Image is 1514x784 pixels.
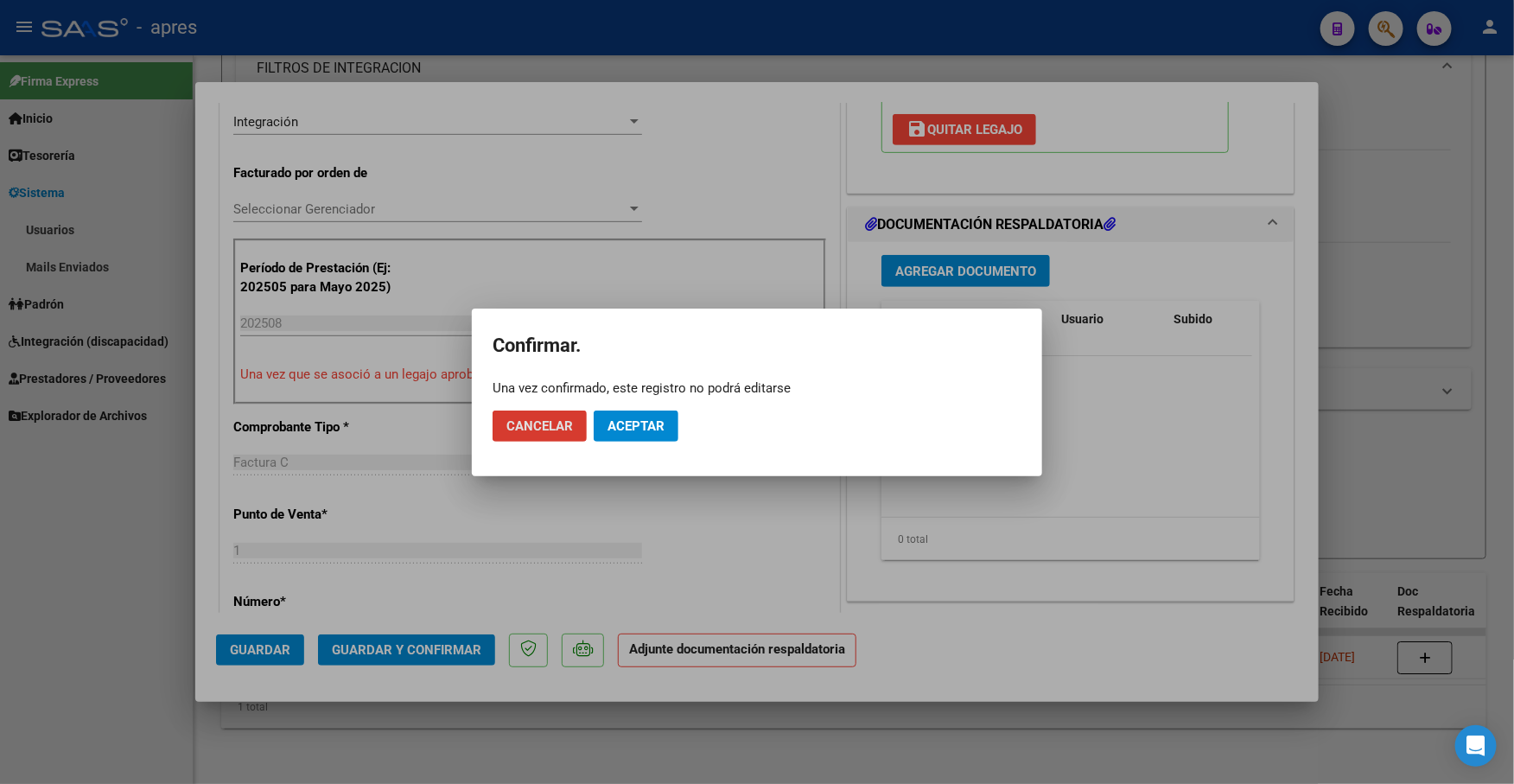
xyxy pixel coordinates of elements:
span: Cancelar [506,418,573,434]
div: Una vez confirmado, este registro no podrá editarse [493,379,1021,397]
button: Cancelar [493,411,587,442]
span: Aceptar [608,418,665,434]
button: Aceptar [594,411,678,442]
h2: Confirmar. [493,329,1021,362]
div: Open Intercom Messenger [1455,725,1497,767]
